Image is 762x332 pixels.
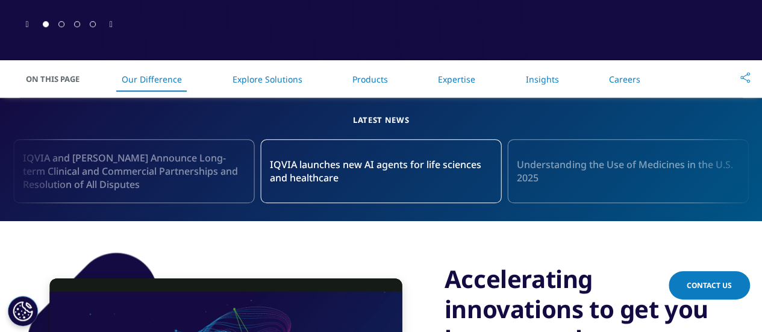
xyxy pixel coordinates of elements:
[58,21,64,27] span: Go to slide 2
[352,74,388,85] a: Products
[687,280,732,290] span: Contact Us
[122,74,182,85] a: Our Difference
[13,139,254,203] a: IQVIA and [PERSON_NAME] Announce Long-term Clinical and Commercial Partnerships and Resolution of...
[507,139,748,203] div: 3 / 12
[525,74,558,85] a: Insights
[260,139,501,203] div: 2 / 12
[26,73,92,85] span: On This Page
[517,158,739,184] span: Understanding the Use of Medicines in the U.S. 2025
[43,21,49,27] span: Go to slide 1
[232,74,302,85] a: Explore Solutions
[260,139,501,203] a: IQVIA launches new AI agents for life sciences and healthcare
[669,271,750,299] a: Contact Us
[74,21,80,27] span: Go to slide 3
[8,296,38,326] button: Cookies Settings
[26,18,29,30] div: Previous slide
[90,21,96,27] span: Go to slide 4
[270,158,492,184] span: IQVIA launches new AI agents for life sciences and healthcare
[609,74,640,85] a: Careers
[507,139,748,203] a: Understanding the Use of Medicines in the U.S. 2025
[23,151,245,191] span: IQVIA and [PERSON_NAME] Announce Long-term Clinical and Commercial Partnerships and Resolution of...
[12,113,750,127] h5: Latest News
[110,18,113,30] div: Next slide
[438,74,475,85] a: Expertise
[13,139,254,203] div: 1 / 12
